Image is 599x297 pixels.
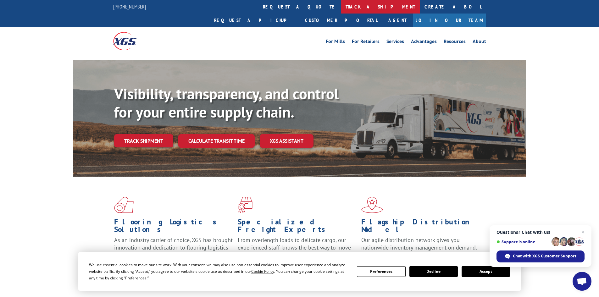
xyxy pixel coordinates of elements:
[178,134,255,148] a: Calculate transit time
[496,250,585,262] div: Chat with XGS Customer Support
[251,269,274,274] span: Cookie Policy
[462,266,510,277] button: Accept
[411,39,437,46] a: Advantages
[238,197,252,213] img: xgs-icon-focused-on-flooring-red
[444,39,466,46] a: Resources
[238,218,357,236] h1: Specialized Freight Experts
[113,3,146,10] a: [PHONE_NUMBER]
[114,218,233,236] h1: Flooring Logistics Solutions
[125,275,147,281] span: Preferences
[361,218,480,236] h1: Flagship Distribution Model
[238,236,357,264] p: From overlength loads to delicate cargo, our experienced staff knows the best way to move your fr...
[209,14,300,27] a: Request a pickup
[413,14,486,27] a: Join Our Team
[114,84,339,122] b: Visibility, transparency, and control for your entire supply chain.
[89,261,349,281] div: We use essential cookies to make our site work. With your consent, we may also use non-essential ...
[573,272,591,291] div: Open chat
[409,266,458,277] button: Decline
[114,236,233,259] span: As an industry carrier of choice, XGS has brought innovation and dedication to flooring logistics...
[386,39,404,46] a: Services
[513,253,576,259] span: Chat with XGS Customer Support
[382,14,413,27] a: Agent
[361,236,477,251] span: Our agile distribution network gives you nationwide inventory management on demand.
[496,230,585,235] span: Questions? Chat with us!
[361,197,383,213] img: xgs-icon-flagship-distribution-model-red
[496,239,549,244] span: Support is online
[260,134,313,148] a: XGS ASSISTANT
[357,266,405,277] button: Preferences
[78,252,521,291] div: Cookie Consent Prompt
[579,228,587,236] span: Close chat
[473,39,486,46] a: About
[326,39,345,46] a: For Mills
[300,14,382,27] a: Customer Portal
[114,134,173,147] a: Track shipment
[352,39,380,46] a: For Retailers
[114,197,134,213] img: xgs-icon-total-supply-chain-intelligence-red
